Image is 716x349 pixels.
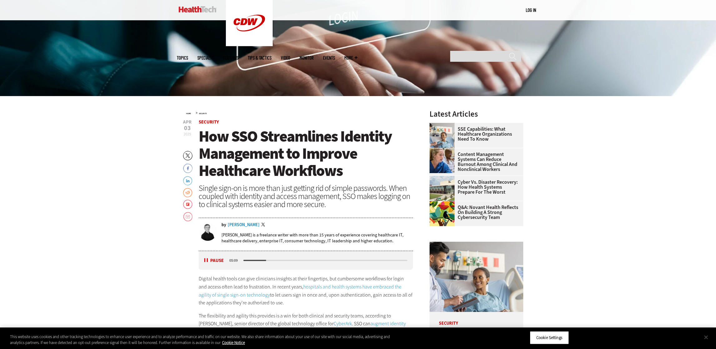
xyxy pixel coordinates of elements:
img: University of Vermont Medical Center’s main campus [430,176,455,201]
a: [PERSON_NAME] [228,223,260,227]
a: University of Vermont Medical Center’s main campus [430,176,458,181]
button: Pause [204,258,224,263]
p: Security [430,312,523,326]
a: nurses talk in front of desktop computer [430,148,458,153]
a: Tips & Tactics [248,56,271,60]
div: » [186,110,413,115]
img: Doctor speaking with patient [430,242,523,312]
a: MonITor [300,56,314,60]
a: Doctor speaking with patient [430,123,458,128]
div: User menu [526,7,536,13]
a: hospitals and health systems have embraced the agility of single sign-on technology [199,284,401,298]
a: Video [281,56,290,60]
span: How SSO Streamlines Identity Management to Improve Healthcare Workflows [199,126,392,181]
a: Events [323,56,335,60]
h3: Latest Articles [430,110,523,118]
div: Single sign-on is more than just getting rid of simple passwords. When coupled with identity and ... [199,184,413,208]
a: Content Management Systems Can Reduce Burnout Among Clinical and Nonclinical Workers [430,152,520,172]
a: Cyber vs. Disaster Recovery: How Health Systems Prepare for the Worst [430,180,520,195]
img: Brian Eastwood [199,223,217,241]
a: CDW [226,41,273,48]
div: This website uses cookies and other tracking technologies to enhance user experience and to analy... [10,334,394,346]
a: Q&A: Novant Health Reflects on Building a Strong Cybersecurity Team [430,205,520,220]
span: Specialty [197,56,214,60]
a: Twitter [261,223,267,228]
div: duration [228,258,242,263]
a: Log in [526,7,536,13]
img: nurses talk in front of desktop computer [430,148,455,173]
span: Apr [183,120,191,124]
span: More [344,56,357,60]
img: Doctor speaking with patient [430,123,455,148]
p: The flexibility and agility this provides is a win for both clinical and security teams, accordin... [199,312,413,344]
img: abstract illustration of a tree [430,201,455,226]
img: Home [179,6,216,12]
span: 2025 [184,132,191,137]
p: [PERSON_NAME] is a freelance writer with more than 15 years of experience covering healthcare IT,... [221,232,413,244]
span: by [221,223,226,227]
button: Close [699,331,713,344]
p: Digital health tools can give clinicians insights at their fingertips, but cumbersome workflows f... [199,275,413,307]
a: Features [223,56,238,60]
div: media player [199,251,413,270]
a: More information about your privacy [222,340,245,345]
a: CyberArk [334,320,352,327]
a: Security [199,119,219,125]
a: SSE Capabilities: What Healthcare Organizations Need to Know [430,127,520,142]
span: Topics [177,56,188,60]
button: Cookie Settings [530,331,569,344]
span: 03 [183,125,191,131]
a: Security [199,112,207,115]
a: Home [186,112,191,115]
a: abstract illustration of a tree [430,201,458,206]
